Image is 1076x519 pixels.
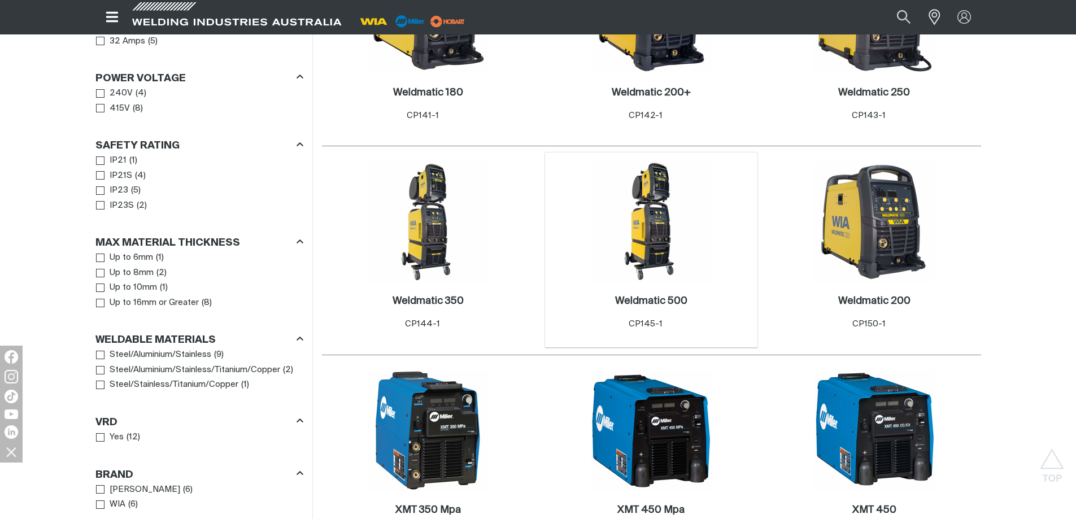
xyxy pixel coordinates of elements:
button: Scroll to top [1039,448,1065,474]
input: Product name or item number... [870,5,922,30]
span: ( 9 ) [214,348,224,361]
img: TikTok [5,390,18,403]
img: XMT 350 Mpa [368,370,489,491]
a: IP23 [96,183,129,198]
span: IP21S [110,169,132,182]
span: ( 8 ) [133,102,143,115]
img: miller [427,13,468,30]
h3: Brand [95,469,133,482]
span: ( 6 ) [183,483,193,496]
h3: Power Voltage [95,72,186,85]
span: 240V [110,87,133,100]
h3: Weldable Materials [95,334,216,347]
a: miller [427,17,468,25]
a: Weldmatic 250 [838,86,910,99]
h3: Max Material Thickness [95,237,240,250]
a: Weldmatic 200 [838,295,911,308]
a: Weldmatic 350 [393,295,464,308]
span: WIA [110,498,125,511]
a: IP23S [96,198,134,213]
ul: Weldable Materials [96,347,303,392]
span: ( 5 ) [131,184,141,197]
a: XMT 450 Mpa [617,504,685,517]
img: Weldmatic 350 [368,161,489,282]
span: IP21 [110,154,127,167]
div: Safety Rating [95,138,303,153]
span: ( 2 ) [283,364,293,377]
h2: Weldmatic 180 [393,88,463,98]
span: ( 2 ) [137,199,147,212]
span: CP145-1 [629,320,663,328]
span: ( 1 ) [241,378,249,391]
span: Steel/Stainless/Titanium/Copper [110,378,238,391]
ul: Max Material Thickness [96,250,303,310]
h2: Weldmatic 350 [393,296,464,306]
span: Up to 10mm [110,281,157,294]
div: Brand [95,466,303,482]
span: Steel/Aluminium/Stainless [110,348,211,361]
a: Weldmatic 200+ [612,86,691,99]
span: ( 5 ) [148,35,158,48]
ul: Power Voltage [96,86,303,116]
span: ( 4 ) [136,87,146,100]
span: CP141-1 [407,111,439,120]
span: Yes [110,431,124,444]
a: [PERSON_NAME] [96,482,181,498]
span: ( 4 ) [135,169,146,182]
a: WIA [96,497,126,512]
a: Yes [96,430,124,445]
button: Search products [885,5,923,30]
span: Steel/Aluminium/Stainless/Titanium/Copper [110,364,280,377]
span: Up to 16mm or Greater [110,296,199,309]
span: CP142-1 [629,111,663,120]
span: ( 1 ) [160,281,168,294]
a: Up to 10mm [96,280,158,295]
a: Steel/Aluminium/Stainless/Titanium/Copper [96,363,281,378]
span: ( 1 ) [129,154,137,167]
img: Weldmatic 200 [814,161,935,282]
h2: Weldmatic 200 [838,296,911,306]
span: ( 1 ) [156,251,164,264]
div: Max Material Thickness [95,235,303,250]
h2: Weldmatic 250 [838,88,910,98]
span: ( 6 ) [128,498,138,511]
a: Up to 6mm [96,250,154,265]
a: Steel/Stainless/Titanium/Copper [96,377,239,392]
img: Weldmatic 500 [591,161,712,282]
span: 415V [110,102,130,115]
h2: Weldmatic 200+ [612,88,691,98]
span: CP144-1 [405,320,440,328]
span: IP23S [110,199,134,212]
img: XMT 450 [814,370,935,491]
span: CP143-1 [852,111,886,120]
span: CP150-1 [852,320,886,328]
a: 415V [96,101,130,116]
a: XMT 450 [852,504,896,517]
ul: Safety Rating [96,153,303,213]
span: Up to 8mm [110,267,154,280]
a: Weldmatic 500 [615,295,687,308]
span: Up to 6mm [110,251,153,264]
ul: VRD [96,430,303,445]
a: 32 Amps [96,34,146,49]
div: VRD [95,414,303,429]
span: ( 8 ) [202,296,212,309]
h2: XMT 350 Mpa [395,505,461,515]
a: IP21 [96,153,127,168]
img: Facebook [5,350,18,364]
h2: XMT 450 [852,505,896,515]
img: XMT 450 Mpa [591,370,712,491]
h2: Weldmatic 500 [615,296,687,306]
span: ( 2 ) [156,267,167,280]
a: Weldmatic 180 [393,86,463,99]
span: [PERSON_NAME] [110,483,180,496]
h3: Safety Rating [95,139,180,152]
img: LinkedIn [5,425,18,439]
a: Up to 8mm [96,265,154,281]
a: Steel/Aluminium/Stainless [96,347,212,363]
h2: XMT 450 Mpa [617,505,685,515]
div: Power Voltage [95,71,303,86]
span: 32 Amps [110,35,145,48]
a: XMT 350 Mpa [395,504,461,517]
span: ( 12 ) [127,431,140,444]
